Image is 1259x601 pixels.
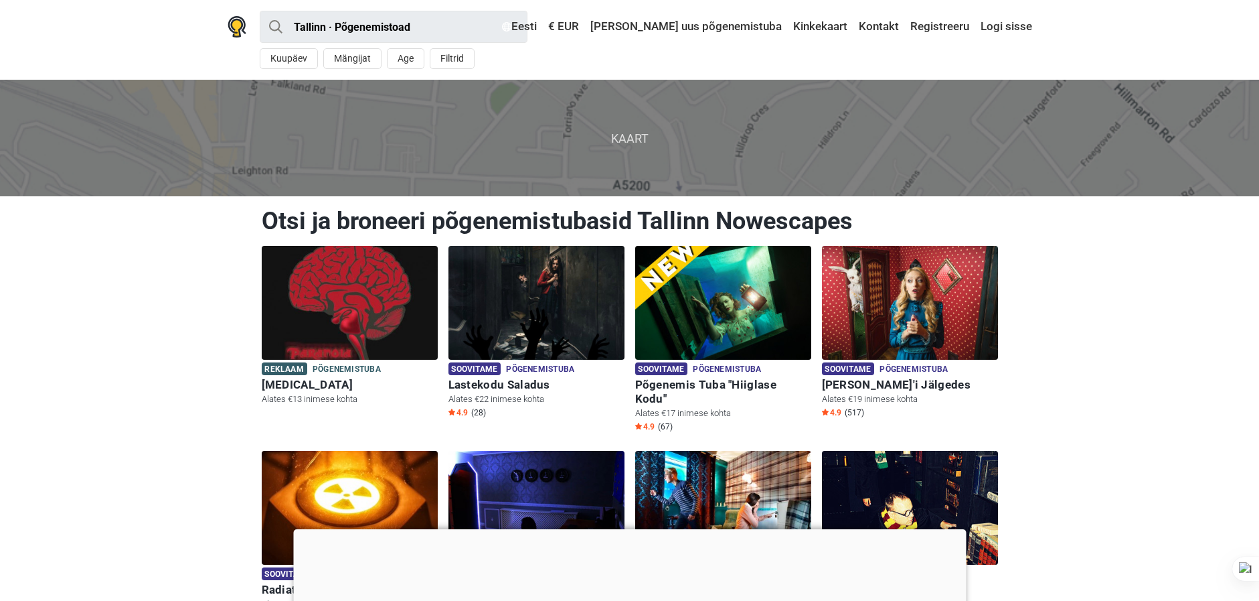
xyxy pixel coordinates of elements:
a: Kontakt [855,15,902,39]
a: Logi sisse [977,15,1032,39]
p: Alates €19 inimese kohta [822,393,998,405]
h6: Lastekodu Saladus [448,378,624,392]
h6: Põgenemis Tuba "Hiiglase Kodu" [635,378,811,406]
a: Põgenemis Tuba "Hiiglase Kodu" Soovitame Põgenemistuba Põgenemis Tuba "Hiiglase Kodu" Alates €17 ... [635,246,811,435]
span: Soovitame [822,362,875,375]
span: (67) [658,421,673,432]
img: Põgenemis Tuba "Hiiglase Kodu" [635,246,811,360]
span: Põgenemistuba [693,362,761,377]
a: [PERSON_NAME] uus põgenemistuba [587,15,785,39]
p: Alates €17 inimese kohta [635,407,811,419]
h6: [PERSON_NAME]'i Jälgedes [822,378,998,392]
span: (517) [845,407,864,418]
span: (28) [471,407,486,418]
button: Filtrid [430,48,475,69]
h6: [MEDICAL_DATA] [262,378,438,392]
img: Alice'i Jälgedes [822,246,998,360]
img: Eesti [502,22,511,31]
span: Põgenemistuba [506,362,574,377]
img: Radiatsioon [262,451,438,565]
img: Nowescape logo [228,16,246,38]
img: Võlurite Kool [822,451,998,565]
span: Soovitame [448,362,501,375]
p: Alates €13 inimese kohta [262,393,438,405]
button: Kuupäev [260,48,318,69]
span: Põgenemistuba [313,362,381,377]
span: Põgenemistuba [879,362,948,377]
img: Star [822,409,829,415]
button: Mängijat [323,48,382,69]
a: Registreeru [907,15,973,39]
span: Soovitame [635,362,688,375]
img: Star [448,409,455,415]
span: 4.9 [635,421,655,432]
span: 4.9 [822,407,841,418]
span: Reklaam [262,362,307,375]
img: Star [635,423,642,429]
a: Paranoia Reklaam Põgenemistuba [MEDICAL_DATA] Alates €13 inimese kohta [262,246,438,408]
img: Lastekodu Saladus [448,246,624,360]
span: 4.9 [448,407,468,418]
a: Eesti [499,15,540,39]
h6: Radiatsioon [262,583,438,597]
h1: Otsi ja broneeri põgenemistubasid Tallinn Nowescapes [262,206,998,236]
a: Lastekodu Saladus Soovitame Põgenemistuba Lastekodu Saladus Alates €22 inimese kohta Star4.9 (28) [448,246,624,421]
a: Alice'i Jälgedes Soovitame Põgenemistuba [PERSON_NAME]'i Jälgedes Alates €19 inimese kohta Star4.... [822,246,998,421]
a: Kinkekaart [790,15,851,39]
img: Paranoia [262,246,438,360]
button: Age [387,48,424,69]
img: Sherlock Holmes [635,451,811,565]
img: Põgenemine Pangast [448,451,624,565]
a: € EUR [545,15,582,39]
span: Soovitame [262,567,315,580]
p: Alates €22 inimese kohta [448,393,624,405]
input: proovi “Tallinn” [260,11,527,43]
